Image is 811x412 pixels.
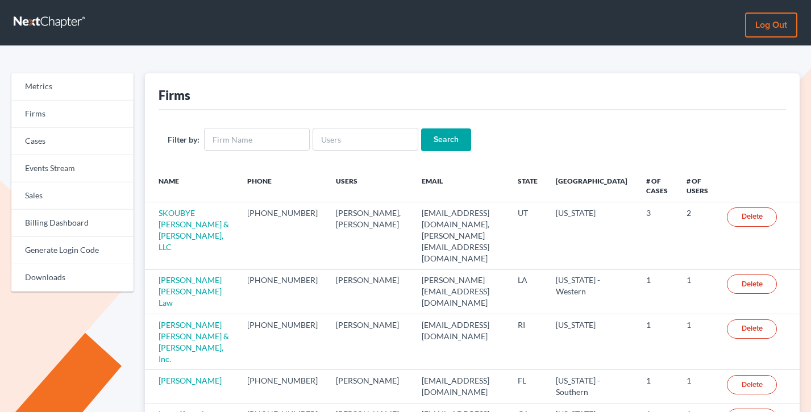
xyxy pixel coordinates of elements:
th: Email [413,169,509,202]
th: # of Cases [637,169,677,202]
div: Firms [159,87,190,103]
td: [US_STATE] [547,314,637,370]
th: [GEOGRAPHIC_DATA] [547,169,637,202]
td: 1 [637,314,677,370]
a: [PERSON_NAME] [PERSON_NAME] Law [159,275,222,307]
input: Firm Name [204,128,310,151]
td: LA [509,269,547,314]
td: [PHONE_NUMBER] [238,269,327,314]
td: 2 [677,202,718,269]
a: Metrics [11,73,134,101]
label: Filter by: [168,134,199,145]
a: Billing Dashboard [11,210,134,237]
a: Log out [745,13,797,38]
td: [US_STATE] [547,202,637,269]
a: Delete [727,319,777,339]
input: Users [313,128,418,151]
a: Delete [727,274,777,294]
td: [PHONE_NUMBER] [238,370,327,403]
td: [EMAIL_ADDRESS][DOMAIN_NAME] [413,370,509,403]
td: [US_STATE] - Southern [547,370,637,403]
td: [PERSON_NAME][EMAIL_ADDRESS][DOMAIN_NAME] [413,269,509,314]
th: State [509,169,547,202]
td: 1 [637,269,677,314]
td: RI [509,314,547,370]
a: Events Stream [11,155,134,182]
td: 3 [637,202,677,269]
td: 1 [677,314,718,370]
th: Name [145,169,239,202]
a: [PERSON_NAME] [159,376,222,385]
a: Downloads [11,264,134,292]
a: [PERSON_NAME] [PERSON_NAME] & [PERSON_NAME], Inc. [159,320,229,364]
a: Firms [11,101,134,128]
th: # of Users [677,169,718,202]
td: [PERSON_NAME] [327,370,413,403]
td: [PHONE_NUMBER] [238,202,327,269]
td: [EMAIL_ADDRESS][DOMAIN_NAME] [413,314,509,370]
td: 1 [637,370,677,403]
td: UT [509,202,547,269]
td: [EMAIL_ADDRESS][DOMAIN_NAME], [PERSON_NAME][EMAIL_ADDRESS][DOMAIN_NAME] [413,202,509,269]
a: SKOUBYE [PERSON_NAME] & [PERSON_NAME], LLC [159,208,229,252]
td: FL [509,370,547,403]
th: Users [327,169,413,202]
a: Cases [11,128,134,155]
td: [PERSON_NAME] [327,314,413,370]
td: [PHONE_NUMBER] [238,314,327,370]
input: Search [421,128,471,151]
a: Sales [11,182,134,210]
a: Delete [727,207,777,227]
th: Phone [238,169,327,202]
a: Delete [727,375,777,394]
td: [PERSON_NAME] [327,269,413,314]
a: Generate Login Code [11,237,134,264]
td: [US_STATE] - Western [547,269,637,314]
td: [PERSON_NAME], [PERSON_NAME] [327,202,413,269]
td: 1 [677,370,718,403]
td: 1 [677,269,718,314]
